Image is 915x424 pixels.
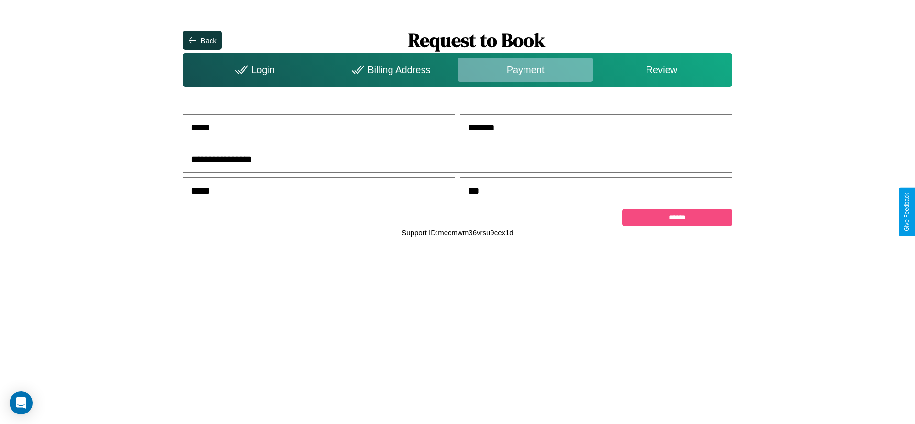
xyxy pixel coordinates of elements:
div: Review [593,58,729,82]
div: Payment [457,58,593,82]
div: Give Feedback [904,193,910,231]
button: Back [183,31,221,50]
div: Back [201,36,216,44]
div: Billing Address [322,58,457,82]
h1: Request to Book [222,27,732,53]
div: Open Intercom Messenger [10,391,33,414]
p: Support ID: mecmwm36vrsu9cex1d [402,226,513,239]
div: Login [185,58,321,82]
